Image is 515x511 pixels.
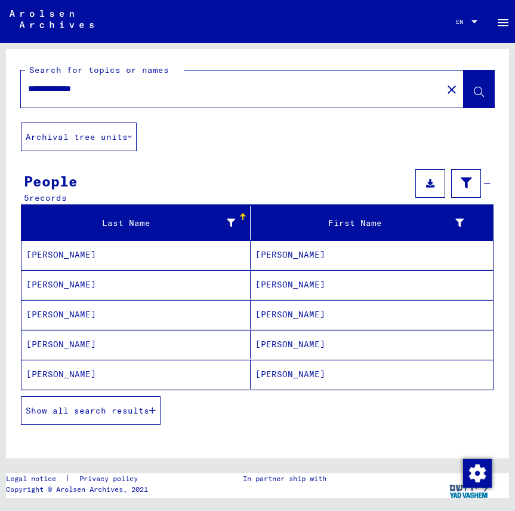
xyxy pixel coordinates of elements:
a: Privacy policy [70,473,152,484]
div: Last Name [26,213,250,232]
mat-cell: [PERSON_NAME] [251,300,494,329]
span: Show all search results [26,405,149,416]
img: Arolsen_neg.svg [10,10,94,28]
span: 5 [24,192,29,203]
button: Toggle sidenav [491,10,515,33]
div: First Name [255,217,464,230]
mat-cell: [PERSON_NAME] [21,240,251,270]
mat-cell: [PERSON_NAME] [21,300,251,329]
img: Change consent [463,459,492,488]
span: EN [456,19,469,25]
mat-cell: [PERSON_NAME] [21,330,251,359]
div: First Name [255,213,479,232]
mat-cell: [PERSON_NAME] [251,330,494,359]
mat-header-cell: First Name [251,206,494,240]
mat-cell: [PERSON_NAME] [251,360,494,389]
span: records [29,192,67,203]
mat-cell: [PERSON_NAME] [21,270,251,299]
a: Legal notice [6,473,66,484]
mat-cell: [PERSON_NAME] [251,240,494,270]
button: Archival tree units [21,123,137,151]
mat-icon: close [445,82,459,97]
div: Last Name [26,217,235,230]
mat-icon: Side nav toggle icon [496,16,510,30]
p: Copyright © Arolsen Archives, 2021 [6,484,152,495]
button: Clear [440,77,464,101]
mat-cell: [PERSON_NAME] [21,360,251,389]
img: yv_logo.png [447,473,492,503]
button: Show all search results [21,396,161,425]
mat-cell: [PERSON_NAME] [251,270,494,299]
div: Change consent [462,458,491,487]
div: | [6,473,152,484]
mat-label: Search for topics or names [29,65,169,75]
mat-header-cell: Last Name [21,206,251,240]
div: People [24,170,78,192]
p: In partner ship with [243,473,326,484]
